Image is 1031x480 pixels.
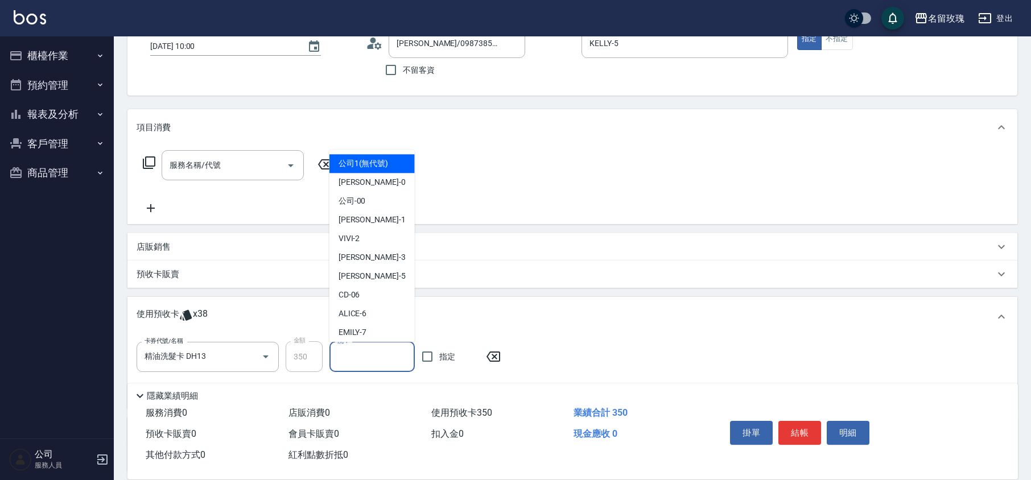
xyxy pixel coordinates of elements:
[288,428,339,439] span: 會員卡販賣 0
[5,158,109,188] button: 商品管理
[257,347,275,366] button: Open
[339,177,406,189] span: [PERSON_NAME] -0
[574,428,617,439] span: 現金應收 0
[288,449,348,460] span: 紅利點數折抵 0
[881,7,904,30] button: save
[35,460,93,470] p: 服務人員
[339,233,360,245] span: VIVI -2
[574,407,628,418] span: 業績合計 350
[339,214,406,226] span: [PERSON_NAME] -1
[9,448,32,471] img: Person
[193,308,208,325] span: x38
[339,271,406,283] span: [PERSON_NAME] -5
[5,129,109,159] button: 客戶管理
[150,37,296,56] input: YYYY/MM/DD hh:mm
[146,449,205,460] span: 其他付款方式 0
[5,100,109,129] button: 報表及分析
[339,252,406,264] span: [PERSON_NAME] -3
[137,241,171,253] p: 店販銷售
[288,407,330,418] span: 店販消費 0
[339,289,360,301] span: CD -06
[797,28,822,50] button: 指定
[282,156,300,175] button: Open
[127,260,1017,288] div: 預收卡販賣
[137,308,179,325] p: 使用預收卡
[127,109,1017,146] div: 項目消費
[5,71,109,100] button: 預約管理
[145,337,183,345] label: 卡券代號/名稱
[730,421,773,445] button: 掛單
[821,28,853,50] button: 不指定
[339,158,389,170] span: 公司1 (無代號)
[974,8,1017,29] button: 登出
[337,337,348,345] label: 洗-1
[5,41,109,71] button: 櫃檯作業
[300,33,328,60] button: Choose date, selected date is 2025-09-26
[137,268,179,280] p: 預收卡販賣
[35,449,93,460] h5: 公司
[137,122,171,134] p: 項目消費
[778,421,821,445] button: 結帳
[403,64,435,76] span: 不留客資
[146,428,196,439] span: 預收卡販賣 0
[439,351,455,363] span: 指定
[910,7,969,30] button: 名留玫瑰
[147,390,198,402] p: 隱藏業績明細
[294,336,306,345] label: 金額
[928,11,964,26] div: 名留玫瑰
[339,327,367,339] span: EMILY -7
[146,407,187,418] span: 服務消費 0
[431,428,464,439] span: 扣入金 0
[339,196,366,208] span: 公司 -00
[431,407,492,418] span: 使用預收卡 350
[14,10,46,24] img: Logo
[127,233,1017,260] div: 店販銷售
[827,421,869,445] button: 明細
[127,297,1017,337] div: 使用預收卡x38
[339,308,367,320] span: ALICE -6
